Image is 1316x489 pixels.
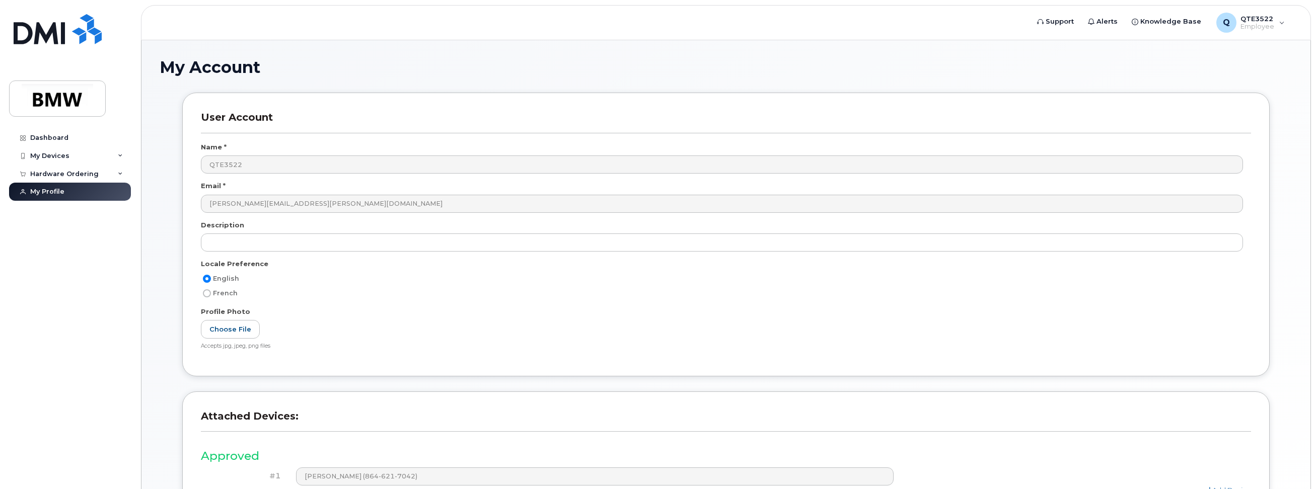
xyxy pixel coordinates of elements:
[213,289,238,297] span: French
[201,181,226,191] label: Email *
[201,259,268,269] label: Locale Preference
[208,472,281,480] h4: #1
[201,410,1251,432] h3: Attached Devices:
[203,289,211,297] input: French
[160,58,1292,76] h1: My Account
[213,275,239,282] span: English
[201,220,244,230] label: Description
[201,320,260,339] label: Choose File
[201,307,250,316] label: Profile Photo
[201,111,1251,133] h3: User Account
[201,142,227,152] label: Name *
[201,450,1251,462] h3: Approved
[203,275,211,283] input: English
[201,343,1243,350] div: Accepts jpg, jpeg, png files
